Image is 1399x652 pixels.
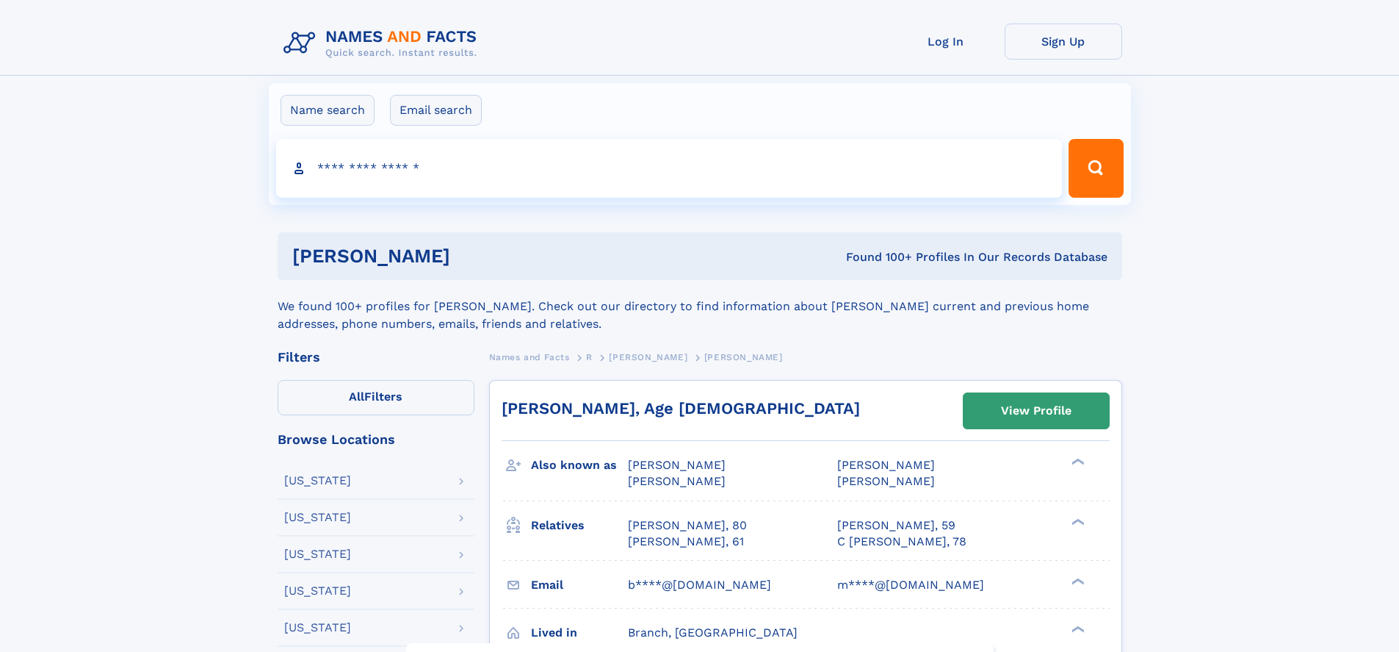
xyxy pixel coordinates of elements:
[704,352,783,362] span: [PERSON_NAME]
[349,390,364,404] span: All
[609,348,687,366] a: [PERSON_NAME]
[837,517,955,534] a: [PERSON_NAME], 59
[284,512,351,523] div: [US_STATE]
[531,573,628,598] h3: Email
[1068,517,1085,526] div: ❯
[281,95,375,126] label: Name search
[284,622,351,634] div: [US_STATE]
[964,393,1109,429] a: View Profile
[586,352,593,362] span: R
[586,348,593,366] a: R
[292,247,648,265] h1: [PERSON_NAME]
[628,534,744,550] a: [PERSON_NAME], 61
[276,139,1063,198] input: search input
[390,95,482,126] label: Email search
[278,380,474,415] label: Filters
[1068,624,1085,634] div: ❯
[837,534,966,550] a: C [PERSON_NAME], 78
[1068,576,1085,586] div: ❯
[278,433,474,446] div: Browse Locations
[284,475,351,487] div: [US_STATE]
[278,351,474,364] div: Filters
[278,280,1122,333] div: We found 100+ profiles for [PERSON_NAME]. Check out our directory to find information about [PERS...
[628,474,726,488] span: [PERSON_NAME]
[1005,24,1122,60] a: Sign Up
[502,399,860,418] a: [PERSON_NAME], Age [DEMOGRAPHIC_DATA]
[531,453,628,478] h3: Also known as
[887,24,1005,60] a: Log In
[278,24,489,63] img: Logo Names and Facts
[1069,139,1123,198] button: Search Button
[1001,394,1071,428] div: View Profile
[648,249,1107,265] div: Found 100+ Profiles In Our Records Database
[837,474,935,488] span: [PERSON_NAME]
[284,548,351,560] div: [US_STATE]
[837,458,935,472] span: [PERSON_NAME]
[489,348,570,366] a: Names and Facts
[609,352,687,362] span: [PERSON_NAME]
[628,517,747,534] a: [PERSON_NAME], 80
[1068,457,1085,467] div: ❯
[628,626,798,640] span: Branch, [GEOGRAPHIC_DATA]
[531,620,628,645] h3: Lived in
[628,458,726,472] span: [PERSON_NAME]
[531,513,628,538] h3: Relatives
[284,585,351,597] div: [US_STATE]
